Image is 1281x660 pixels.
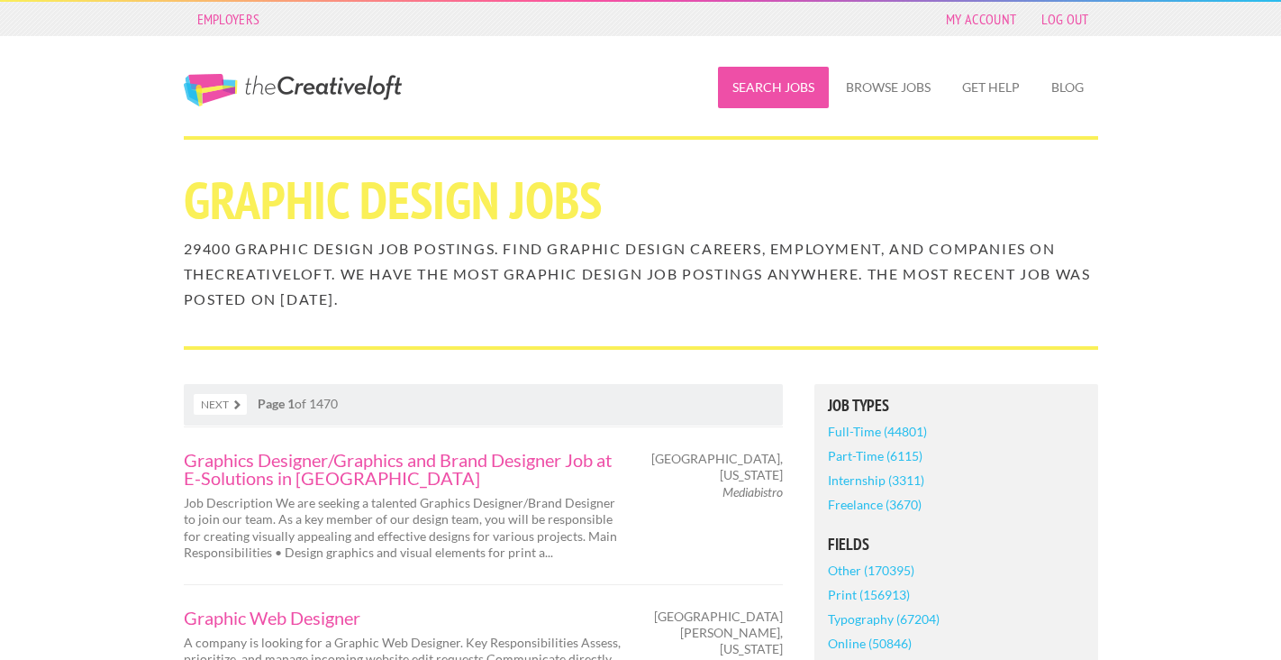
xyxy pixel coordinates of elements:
a: Freelance (3670) [828,492,922,517]
a: Print (156913) [828,582,910,607]
a: The Creative Loft [184,74,402,106]
a: My Account [937,6,1025,32]
h1: Graphic Design Jobs [184,174,1098,226]
a: Employers [188,6,269,32]
h2: 29400 Graphic Design job postings. Find Graphic Design careers, employment, and companies on theC... [184,236,1098,312]
a: Graphics Designer/Graphics and Brand Designer Job at E-Solutions in [GEOGRAPHIC_DATA] [184,451,625,487]
a: Get Help [948,67,1034,108]
h5: Job Types [828,398,1085,414]
nav: of 1470 [184,384,783,426]
em: Mediabistro [722,484,783,500]
a: Full-Time (44801) [828,419,927,444]
p: Job Description We are seeking a talented Graphics Designer/Brand Designer to join our team. As a... [184,495,625,561]
a: Internship (3311) [828,468,924,492]
a: Search Jobs [718,67,829,108]
a: Blog [1037,67,1098,108]
a: Browse Jobs [831,67,945,108]
a: Next [194,394,247,415]
a: Online (50846) [828,631,912,655]
a: Typography (67204) [828,607,940,631]
a: Part-Time (6115) [828,444,922,468]
span: [GEOGRAPHIC_DATA], [US_STATE] [651,451,783,483]
a: Log Out [1032,6,1097,32]
span: [GEOGRAPHIC_DATA][PERSON_NAME], [US_STATE] [654,609,783,658]
a: Graphic Web Designer [184,609,625,627]
strong: Page 1 [258,396,295,411]
h5: Fields [828,536,1085,553]
a: Other (170395) [828,558,914,582]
